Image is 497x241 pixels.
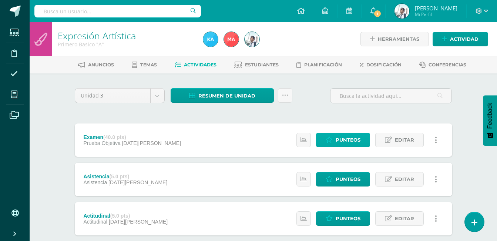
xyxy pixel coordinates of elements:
span: Herramientas [378,32,419,46]
a: Resumen de unidad [171,88,274,103]
strong: (5.0 pts) [110,213,130,219]
a: Punteos [316,211,370,226]
div: Examen [83,134,181,140]
div: Asistencia [83,174,167,179]
span: 1 [373,10,382,18]
span: Punteos [336,172,360,186]
span: Asistencia [83,179,107,185]
span: Mi Perfil [415,11,457,17]
span: [PERSON_NAME] [415,4,457,12]
input: Busca la actividad aquí... [330,89,451,103]
a: Expresión Artística [58,29,136,42]
strong: (5.0 pts) [109,174,129,179]
a: Conferencias [419,59,466,71]
span: Punteos [336,212,360,225]
span: [DATE][PERSON_NAME] [122,140,181,146]
span: Prueba Objetiva [83,140,120,146]
span: Editar [395,133,414,147]
span: Editar [395,172,414,186]
div: Actitudinal [83,213,168,219]
img: b6aaada6451cc67ecf473bf531170def.png [245,32,259,47]
span: Planificación [304,62,342,67]
span: Conferencias [429,62,466,67]
span: Punteos [336,133,360,147]
span: Editar [395,212,414,225]
span: Temas [140,62,157,67]
a: Actividad [433,32,488,46]
span: [DATE][PERSON_NAME] [109,219,168,225]
img: b6aaada6451cc67ecf473bf531170def.png [394,4,409,19]
span: [DATE][PERSON_NAME] [108,179,167,185]
div: Primero Basico 'A' [58,41,194,48]
a: Dosificación [360,59,402,71]
a: Herramientas [360,32,429,46]
strong: (40.0 pts) [103,134,126,140]
button: Feedback - Mostrar encuesta [483,95,497,146]
span: Resumen de unidad [198,89,255,103]
span: Unidad 3 [81,89,145,103]
input: Busca un usuario... [34,5,201,17]
a: Punteos [316,133,370,147]
span: Feedback [487,103,493,129]
a: Anuncios [78,59,114,71]
span: Actitudinal [83,219,107,225]
span: Actividad [450,32,478,46]
a: Temas [132,59,157,71]
h1: Expresión Artística [58,30,194,41]
a: Unidad 3 [75,89,164,103]
span: Dosificación [366,62,402,67]
span: Actividades [184,62,216,67]
a: Punteos [316,172,370,186]
a: Estudiantes [234,59,279,71]
span: Estudiantes [245,62,279,67]
img: 258196113818b181416f1cb94741daed.png [203,32,218,47]
img: 0183f867e09162c76e2065f19ee79ccf.png [224,32,239,47]
a: Planificación [296,59,342,71]
a: Actividades [175,59,216,71]
span: Anuncios [88,62,114,67]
